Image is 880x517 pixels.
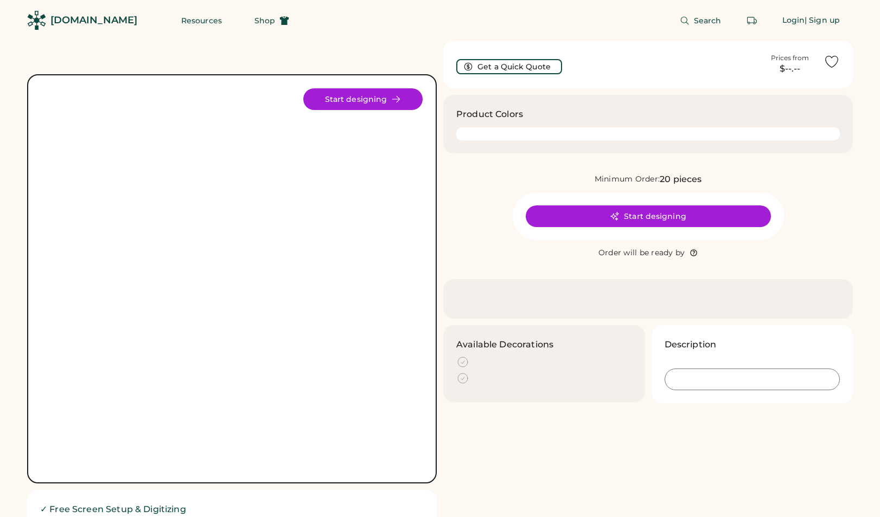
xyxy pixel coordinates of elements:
button: Get a Quick Quote [456,59,562,74]
div: Order will be ready by [598,248,685,258]
div: $--.-- [763,62,817,75]
h2: ✓ Free Screen Setup & Digitizing [40,503,424,516]
img: yH5BAEAAAAALAAAAAABAAEAAAIBRAA7 [41,88,423,469]
img: Rendered Logo - Screens [27,11,46,30]
h3: Available Decorations [456,338,553,351]
div: [DOMAIN_NAME] [50,14,137,27]
h3: Product Colors [456,108,523,121]
button: Start designing [526,205,771,227]
div: Login [782,15,805,26]
button: Start designing [303,88,423,110]
div: Minimum Order: [595,174,660,185]
span: Shop [254,17,275,24]
button: Resources [168,10,235,31]
div: 20 pieces [660,173,702,186]
button: Shop [241,10,302,31]
h3: Description [665,338,717,351]
button: Search [667,10,735,31]
span: Search [694,17,722,24]
div: Prices from [771,54,809,62]
div: | Sign up [805,15,840,26]
button: Retrieve an order [741,10,763,31]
